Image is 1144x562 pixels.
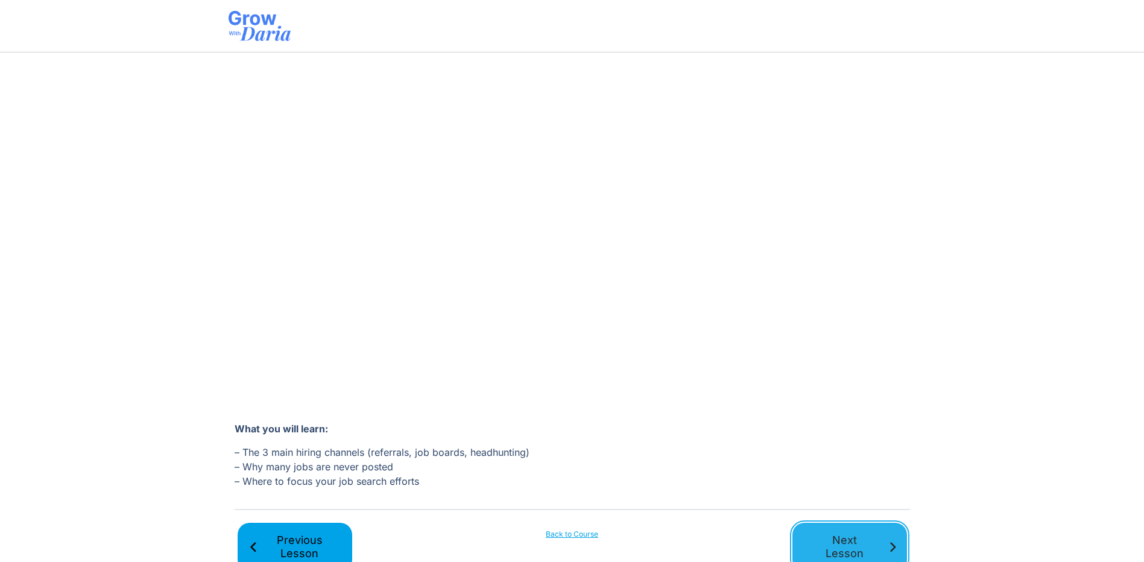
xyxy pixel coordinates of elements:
[235,445,910,488] p: – The 3 main hiring channels (referrals, job boards, headhunting) – Why many jobs are never poste...
[235,423,328,435] strong: What you will learn:
[515,529,630,540] a: Back to Course
[258,534,341,561] span: Previous Lesson
[803,534,886,561] span: Next Lesson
